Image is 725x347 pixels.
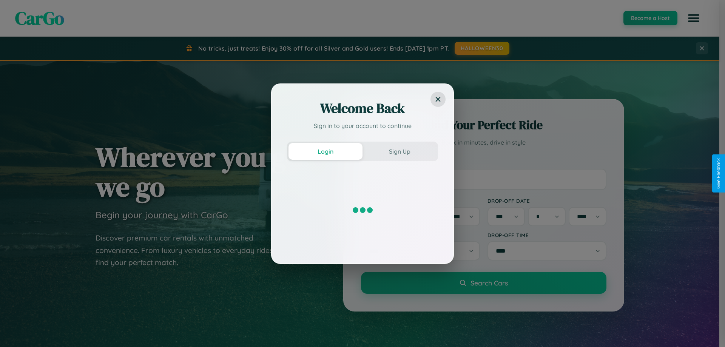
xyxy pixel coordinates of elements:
button: Sign Up [362,143,437,160]
iframe: Intercom live chat [8,321,26,339]
button: Login [288,143,362,160]
h2: Welcome Back [287,99,438,117]
div: Give Feedback [716,158,721,189]
p: Sign in to your account to continue [287,121,438,130]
